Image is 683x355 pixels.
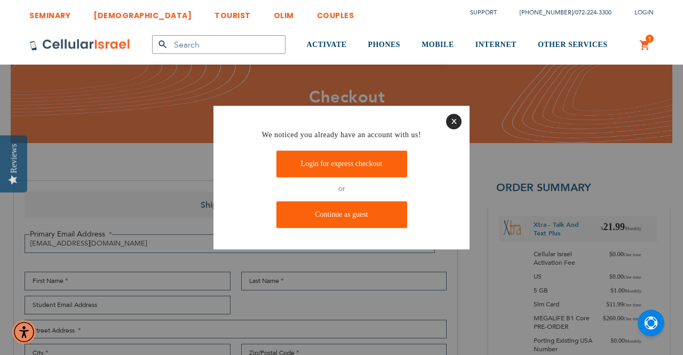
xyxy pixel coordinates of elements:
[475,41,517,49] span: INTERNET
[93,3,192,22] a: [DEMOGRAPHIC_DATA]
[475,25,517,65] a: INTERNET
[575,9,611,17] a: 072-224-3300
[509,5,611,20] li: /
[29,3,70,22] a: SEMINARY
[221,130,462,140] h4: We noticed you already have an account with us!
[520,9,573,17] a: [PHONE_NUMBER]
[12,320,36,344] div: Accessibility Menu
[538,25,608,65] a: OTHER SERVICES
[9,144,19,173] div: Reviews
[276,201,407,228] a: Continue as guest
[648,35,652,43] span: 1
[639,39,651,52] a: 1
[634,9,654,17] span: Login
[538,41,608,49] span: OTHER SERVICES
[221,183,462,196] p: or
[276,151,407,178] a: Login for express checkout
[29,38,131,51] img: Cellular Israel Logo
